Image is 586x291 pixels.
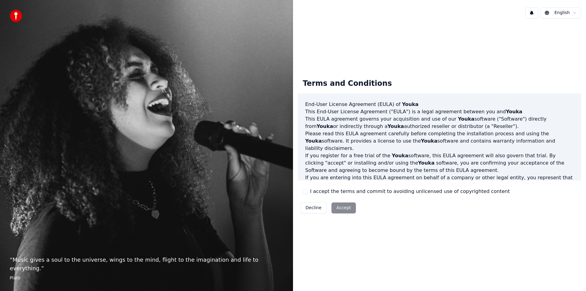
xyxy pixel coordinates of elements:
[418,160,435,166] span: Youka
[305,152,574,174] p: If you register for a free trial of the software, this EULA agreement will also govern that trial...
[392,153,408,158] span: Youka
[300,202,327,213] button: Decline
[305,108,574,115] p: This End-User License Agreement ("EULA") is a legal agreement between you and
[317,123,333,129] span: Youka
[305,138,322,144] span: Youka
[10,275,283,281] footer: Plato
[458,116,474,122] span: Youka
[10,10,22,22] img: youka
[305,130,574,152] p: Please read this EULA agreement carefully before completing the installation process and using th...
[310,188,510,195] label: I accept the terms and commit to avoiding unlicensed use of copyrighted content
[421,138,437,144] span: Youka
[402,101,418,107] span: Youka
[10,256,283,273] p: “ Music gives a soul to the universe, wings to the mind, flight to the imagination and life to ev...
[305,115,574,130] p: This EULA agreement governs your acquisition and use of our software ("Software") directly from o...
[305,101,574,108] h3: End-User License Agreement (EULA) of
[298,74,397,93] div: Terms and Conditions
[388,123,404,129] span: Youka
[305,174,574,203] p: If you are entering into this EULA agreement on behalf of a company or other legal entity, you re...
[506,109,522,115] span: Youka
